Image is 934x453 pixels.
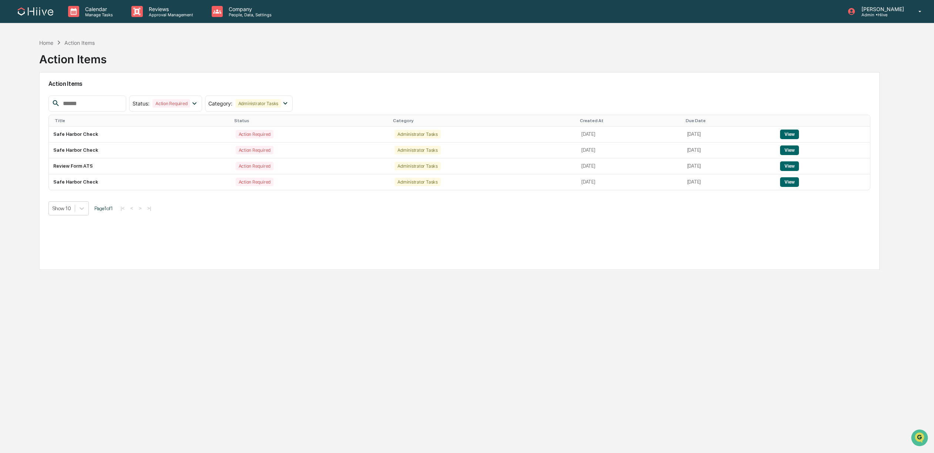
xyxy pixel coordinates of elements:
td: [DATE] [683,142,776,158]
button: View [780,145,799,155]
td: [DATE] [577,142,683,158]
span: Status : [132,100,149,107]
button: View [780,130,799,139]
span: Category : [208,100,232,107]
div: Action Required [236,130,273,138]
div: Administrator Tasks [394,130,440,138]
div: Administrator Tasks [235,99,281,108]
span: Pylon [74,125,90,131]
td: Safe Harbor Check [49,142,231,158]
a: 🔎Data Lookup [4,104,50,117]
td: [DATE] [683,158,776,174]
h2: Action Items [48,80,871,87]
div: Action Items [64,40,95,46]
div: Start new chat [25,56,121,64]
img: 1746055101610-c473b297-6a78-478c-a979-82029cc54cd1 [7,56,21,70]
td: [DATE] [683,127,776,142]
td: [DATE] [577,127,683,142]
button: View [780,161,799,171]
a: 🗄️Attestations [51,90,95,103]
div: Created At [580,118,680,123]
div: Home [39,40,53,46]
div: Action Required [236,162,273,170]
td: Safe Harbor Check [49,174,231,190]
a: 🖐️Preclearance [4,90,51,103]
div: 🖐️ [7,94,13,100]
p: How can we help? [7,15,135,27]
p: [PERSON_NAME] [856,6,908,12]
input: Clear [19,33,122,41]
p: Manage Tasks [79,12,117,17]
td: Review Form ATS [49,158,231,174]
div: Title [55,118,228,123]
a: View [780,131,799,137]
button: > [137,205,144,211]
p: People, Data, Settings [223,12,275,17]
div: Action Required [236,178,273,186]
a: View [780,179,799,185]
div: Category [393,118,574,123]
iframe: Open customer support [910,429,930,449]
span: Data Lookup [15,107,47,114]
button: >| [145,205,154,211]
div: Action Required [236,146,273,154]
button: Start new chat [126,58,135,67]
button: < [128,205,135,211]
div: We're available if you need us! [25,64,94,70]
p: Calendar [79,6,117,12]
td: [DATE] [683,174,776,190]
span: Preclearance [15,93,48,100]
button: View [780,177,799,187]
button: |< [118,205,127,211]
div: Due Date [686,118,773,123]
div: Status [234,118,387,123]
img: logo [18,7,53,16]
div: 🗄️ [54,94,60,100]
span: Page 1 of 1 [94,205,113,211]
a: Powered byPylon [52,125,90,131]
td: [DATE] [577,174,683,190]
td: [DATE] [577,158,683,174]
div: 🔎 [7,108,13,114]
span: Attestations [61,93,92,100]
td: Safe Harbor Check [49,127,231,142]
a: View [780,163,799,169]
p: Reviews [143,6,197,12]
div: Action Items [39,47,107,66]
p: Approval Management [143,12,197,17]
p: Admin • Hiive [856,12,908,17]
a: View [780,147,799,153]
div: Administrator Tasks [394,178,440,186]
div: Administrator Tasks [394,146,440,154]
div: Action Required [152,99,190,108]
div: Administrator Tasks [394,162,440,170]
p: Company [223,6,275,12]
